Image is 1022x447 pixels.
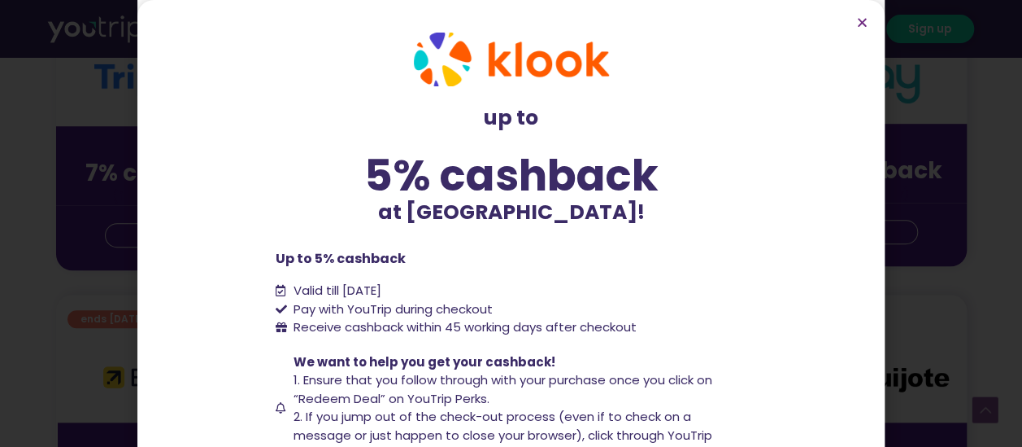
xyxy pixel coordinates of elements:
a: Close [856,16,868,28]
p: Up to 5% cashback [276,249,747,269]
span: We want to help you get your cashback! [294,353,555,370]
div: 5% cashback [276,154,747,197]
span: Valid till [DATE] [289,282,381,300]
p: at [GEOGRAPHIC_DATA]! [276,197,747,228]
span: Pay with YouTrip during checkout [289,300,493,319]
span: Receive cashback within 45 working days after checkout [289,318,637,337]
p: up to [276,103,747,134]
span: 1. Ensure that you follow through with your purchase once you click on “Redeem Deal” on YouTrip P... [294,371,712,407]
